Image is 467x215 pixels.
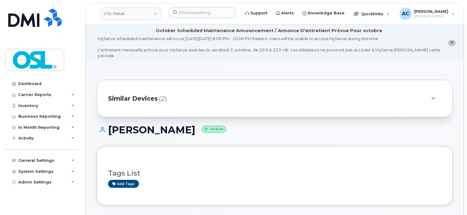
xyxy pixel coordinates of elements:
h1: [PERSON_NAME] [97,124,453,135]
a: Add tags [108,180,139,187]
span: Similar Devices [108,94,158,103]
h3: Tags List [108,169,441,177]
button: close notification [448,40,456,46]
div: MyServe scheduled maintenance will occur [DATE][DATE] 8:00 PM - 10:00 PM Eastern. Users will be u... [98,36,440,58]
small: Active [201,126,226,133]
div: October Scheduled Maintenance Announcement / Annonce D'entretient Prévue Pour octobre [156,28,382,34]
span: (2) [159,94,167,103]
